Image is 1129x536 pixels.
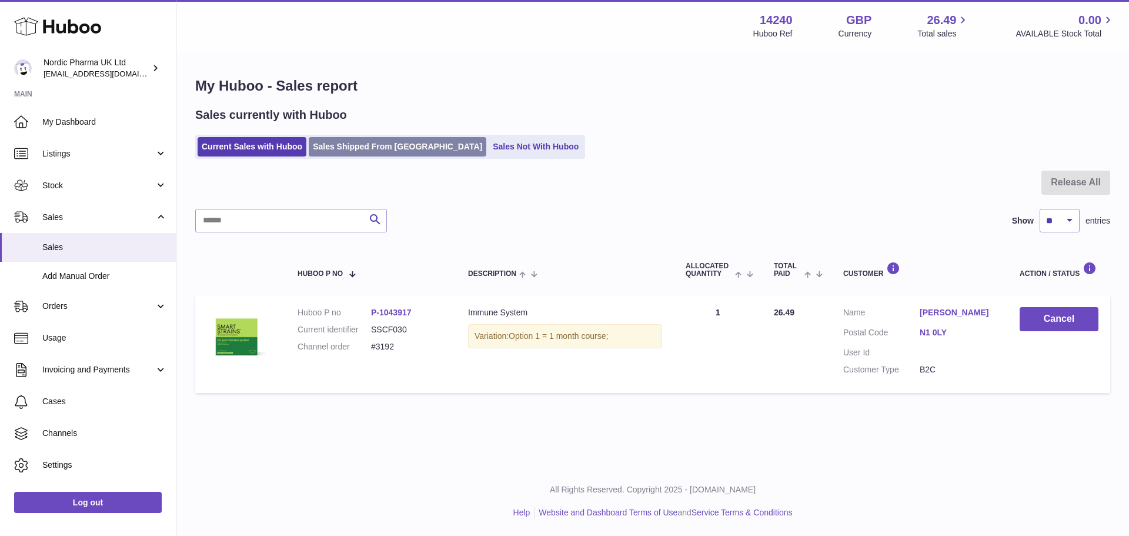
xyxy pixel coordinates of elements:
[371,324,445,335] dd: SSCF030
[309,137,486,157] a: Sales Shipped From [GEOGRAPHIC_DATA]
[44,57,149,79] div: Nordic Pharma UK Ltd
[686,262,732,278] span: ALLOCATED Quantity
[509,331,608,341] span: Option 1 = 1 month course;
[42,212,155,223] span: Sales
[44,69,173,78] span: [EMAIL_ADDRESS][DOMAIN_NAME]
[1012,215,1034,227] label: Show
[489,137,583,157] a: Sales Not With Huboo
[846,12,871,28] strong: GBP
[674,295,762,393] td: 1
[371,308,412,317] a: P-1043917
[760,12,793,28] strong: 14240
[917,12,970,39] a: 26.49 Total sales
[1078,12,1101,28] span: 0.00
[14,59,32,77] img: internalAdmin-14240@internal.huboo.com
[186,484,1120,495] p: All Rights Reserved. Copyright 2025 - [DOMAIN_NAME]
[298,307,371,318] dt: Huboo P no
[42,364,155,375] span: Invoicing and Payments
[1016,12,1115,39] a: 0.00 AVAILABLE Stock Total
[774,262,801,278] span: Total paid
[1020,262,1098,278] div: Action / Status
[843,364,920,375] dt: Customer Type
[298,324,371,335] dt: Current identifier
[1020,307,1098,331] button: Cancel
[843,347,920,358] dt: User Id
[468,270,516,278] span: Description
[42,332,167,344] span: Usage
[539,508,677,517] a: Website and Dashboard Terms of Use
[843,327,920,341] dt: Postal Code
[692,508,793,517] a: Service Terms & Conditions
[920,364,996,375] dd: B2C
[1016,28,1115,39] span: AVAILABLE Stock Total
[927,12,956,28] span: 26.49
[371,341,445,352] dd: #3192
[42,460,167,471] span: Settings
[298,341,371,352] dt: Channel order
[42,116,167,128] span: My Dashboard
[298,270,343,278] span: Huboo P no
[774,308,794,317] span: 26.49
[195,76,1110,95] h1: My Huboo - Sales report
[468,307,662,318] div: Immune System
[839,28,872,39] div: Currency
[535,507,792,518] li: and
[42,428,167,439] span: Channels
[843,262,996,278] div: Customer
[513,508,530,517] a: Help
[843,307,920,321] dt: Name
[753,28,793,39] div: Huboo Ref
[42,242,167,253] span: Sales
[42,180,155,191] span: Stock
[42,271,167,282] span: Add Manual Order
[198,137,306,157] a: Current Sales with Huboo
[195,107,347,123] h2: Sales currently with Huboo
[917,28,970,39] span: Total sales
[207,307,266,366] img: Immune_System_30sachets_FrontFace.png
[42,396,167,407] span: Cases
[920,307,996,318] a: [PERSON_NAME]
[42,301,155,312] span: Orders
[1085,215,1110,227] span: entries
[468,324,662,348] div: Variation:
[42,148,155,159] span: Listings
[920,327,996,338] a: N1 0LY
[14,492,162,513] a: Log out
